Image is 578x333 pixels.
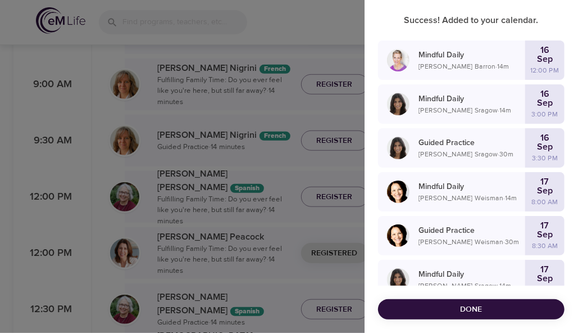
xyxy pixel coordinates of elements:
p: Guided Practice [418,225,525,237]
p: 17 [541,177,549,186]
img: kellyb.jpg [387,49,409,71]
p: [PERSON_NAME] Sragow · 14 m [418,105,525,115]
p: [PERSON_NAME] Weisman · 14 m [418,193,525,203]
p: Sep [537,142,553,151]
p: 12:00 PM [531,65,559,75]
p: Sep [537,230,553,239]
p: [PERSON_NAME] Sragow · 14 m [418,281,525,291]
p: 3:00 PM [532,109,558,119]
p: 16 [540,133,549,142]
img: Lara_Sragow-min.jpg [387,268,409,291]
p: [PERSON_NAME] Weisman · 30 m [418,237,525,247]
p: Mindful Daily [418,181,525,193]
button: Done [378,299,565,320]
span: Done [387,303,556,317]
p: [PERSON_NAME] Barron · 14 m [418,61,525,71]
p: Sep [537,55,553,64]
p: 3:30 PM [532,153,558,163]
p: Sep [537,274,553,283]
p: Mindful Daily [418,269,525,281]
p: 17 [541,265,549,274]
p: 16 [540,89,549,98]
p: 3:00 PM [532,285,558,295]
p: 8:00 AM [532,197,558,207]
p: Guided Practice [418,137,525,149]
p: 17 [541,221,549,230]
p: Success! Added to your calendar. [378,13,565,27]
img: Lara_Sragow-min.jpg [387,93,409,115]
p: Sep [537,98,553,107]
img: Laurie_Weisman-min.jpg [387,224,409,247]
img: Lara_Sragow-min.jpg [387,137,409,159]
p: Mindful Daily [418,49,525,61]
img: Laurie_Weisman-min.jpg [387,181,409,203]
p: [PERSON_NAME] Sragow · 30 m [418,149,525,159]
p: Sep [537,186,553,195]
p: 16 [540,46,549,55]
p: 8:30 AM [532,241,558,251]
p: Mindful Daily [418,93,525,105]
